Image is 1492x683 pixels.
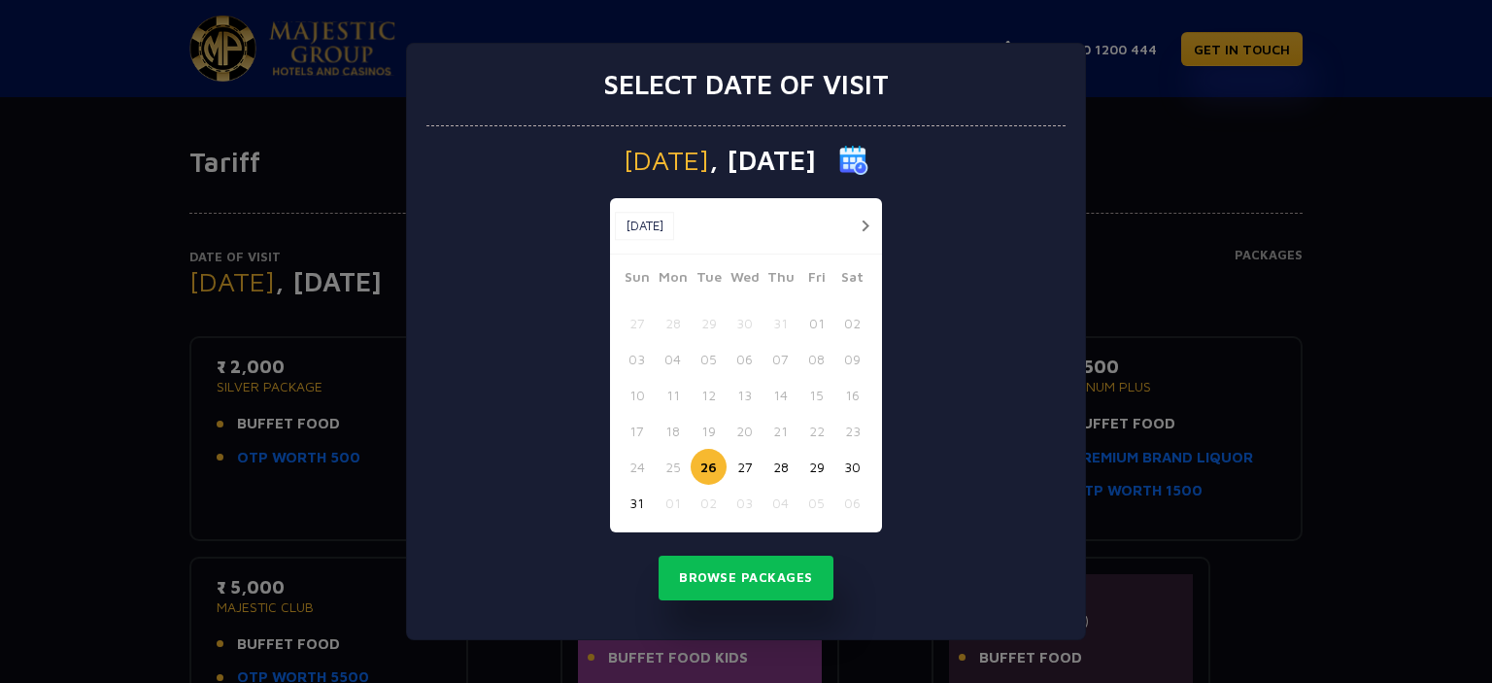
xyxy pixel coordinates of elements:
button: 04 [655,341,691,377]
button: 13 [727,377,763,413]
button: 17 [619,413,655,449]
button: 05 [798,485,834,521]
button: 30 [727,305,763,341]
button: Browse Packages [659,556,833,600]
button: 09 [834,341,870,377]
button: 10 [619,377,655,413]
button: 25 [655,449,691,485]
button: 03 [727,485,763,521]
button: 20 [727,413,763,449]
button: 27 [727,449,763,485]
button: 31 [763,305,798,341]
span: Wed [727,266,763,293]
span: Thu [763,266,798,293]
button: 22 [798,413,834,449]
button: 28 [763,449,798,485]
span: Fri [798,266,834,293]
button: 27 [619,305,655,341]
button: 29 [691,305,727,341]
button: 07 [763,341,798,377]
button: 03 [619,341,655,377]
img: calender icon [839,146,868,175]
button: 31 [619,485,655,521]
span: Tue [691,266,727,293]
button: 26 [691,449,727,485]
button: 06 [727,341,763,377]
button: 04 [763,485,798,521]
button: 19 [691,413,727,449]
button: 16 [834,377,870,413]
button: 29 [798,449,834,485]
button: 18 [655,413,691,449]
button: 23 [834,413,870,449]
button: 14 [763,377,798,413]
button: 08 [798,341,834,377]
h3: Select date of visit [603,68,889,101]
span: , [DATE] [709,147,816,174]
button: 24 [619,449,655,485]
button: 05 [691,341,727,377]
button: 02 [834,305,870,341]
button: 02 [691,485,727,521]
button: 12 [691,377,727,413]
span: Mon [655,266,691,293]
button: [DATE] [615,212,674,241]
button: 01 [798,305,834,341]
span: Sun [619,266,655,293]
button: 28 [655,305,691,341]
button: 15 [798,377,834,413]
button: 06 [834,485,870,521]
span: [DATE] [624,147,709,174]
button: 11 [655,377,691,413]
button: 01 [655,485,691,521]
button: 30 [834,449,870,485]
button: 21 [763,413,798,449]
span: Sat [834,266,870,293]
